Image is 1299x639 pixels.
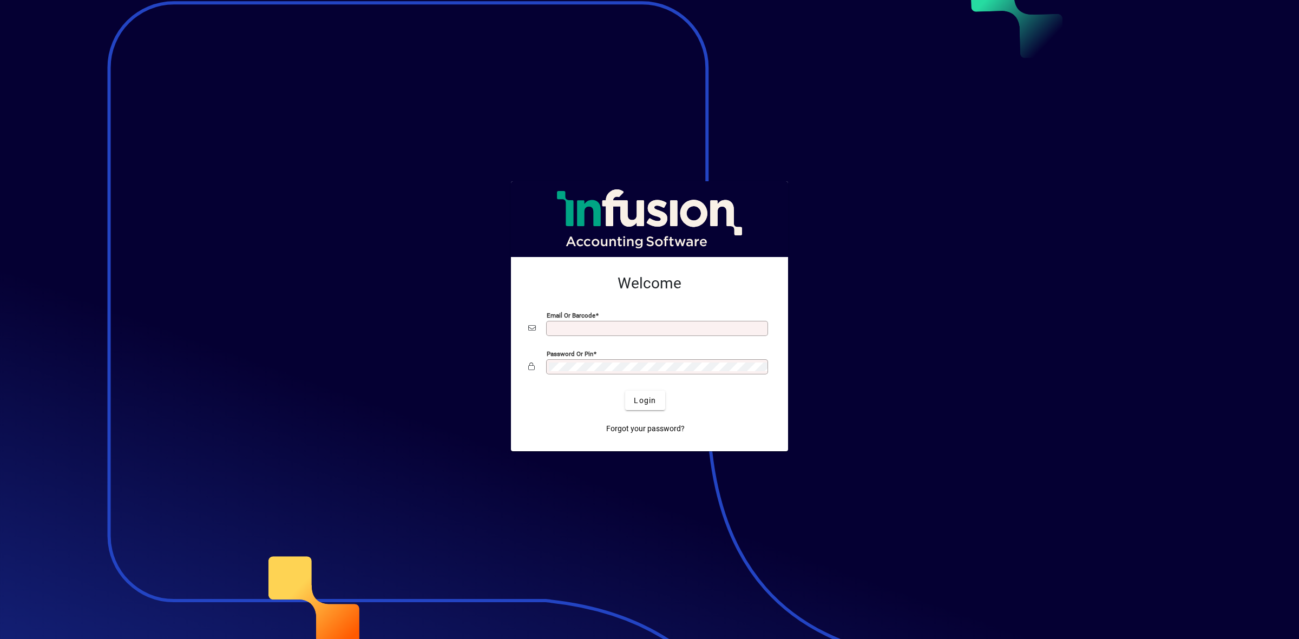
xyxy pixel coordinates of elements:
[528,274,771,293] h2: Welcome
[606,423,685,434] span: Forgot your password?
[547,312,595,319] mat-label: Email or Barcode
[634,395,656,406] span: Login
[547,350,593,358] mat-label: Password or Pin
[625,391,665,410] button: Login
[602,419,689,438] a: Forgot your password?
